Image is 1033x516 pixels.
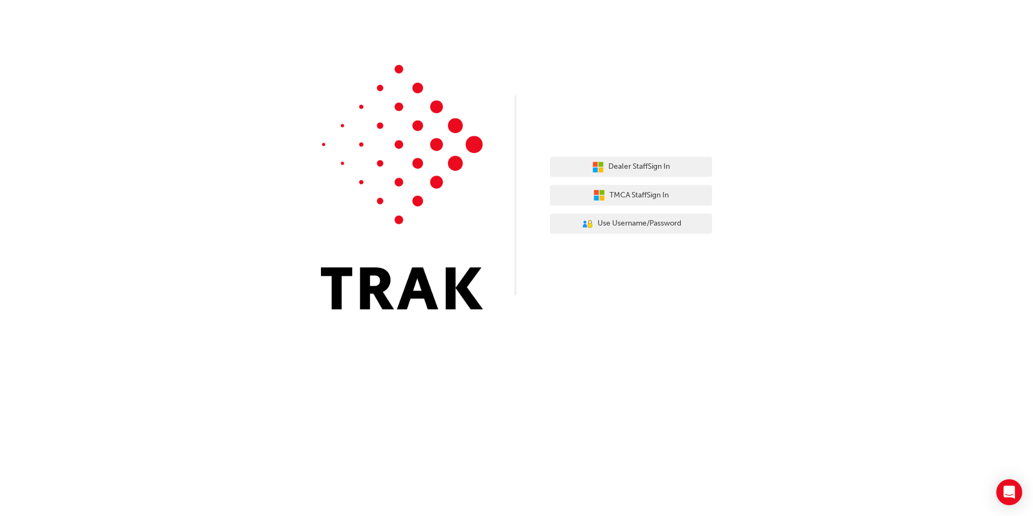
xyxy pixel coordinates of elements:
span: Use Username/Password [598,217,681,230]
button: TMCA StaffSign In [550,185,712,206]
button: Use Username/Password [550,214,712,234]
span: Dealer Staff Sign In [608,161,670,173]
div: Open Intercom Messenger [996,479,1022,505]
span: TMCA Staff Sign In [609,189,669,202]
img: Trak [321,65,483,309]
button: Dealer StaffSign In [550,157,712,177]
